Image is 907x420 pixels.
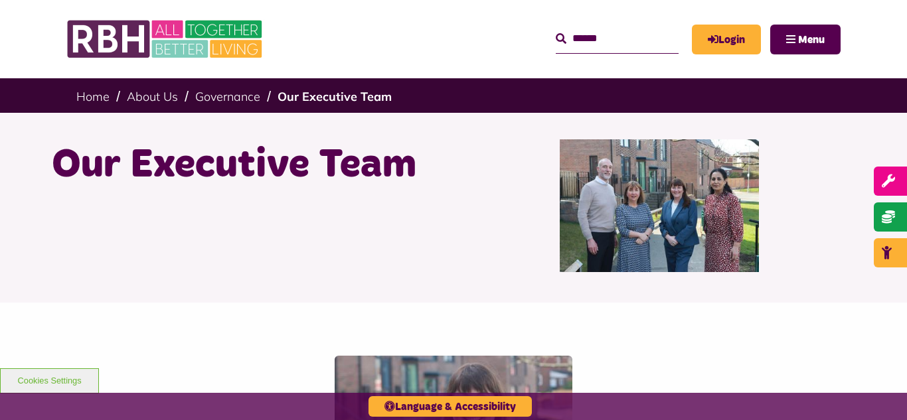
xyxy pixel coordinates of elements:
a: MyRBH [692,25,761,54]
img: RBH Executive Team [560,139,759,272]
button: Language & Accessibility [369,396,532,417]
iframe: Netcall Web Assistant for live chat [847,360,907,420]
span: Menu [798,35,825,45]
button: Navigation [770,25,841,54]
a: Our Executive Team [278,89,392,104]
a: Governance [195,89,260,104]
a: About Us [127,89,178,104]
input: Search [556,25,679,53]
img: RBH [66,13,266,65]
h1: Our Executive Team [52,139,444,191]
a: Home [76,89,110,104]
